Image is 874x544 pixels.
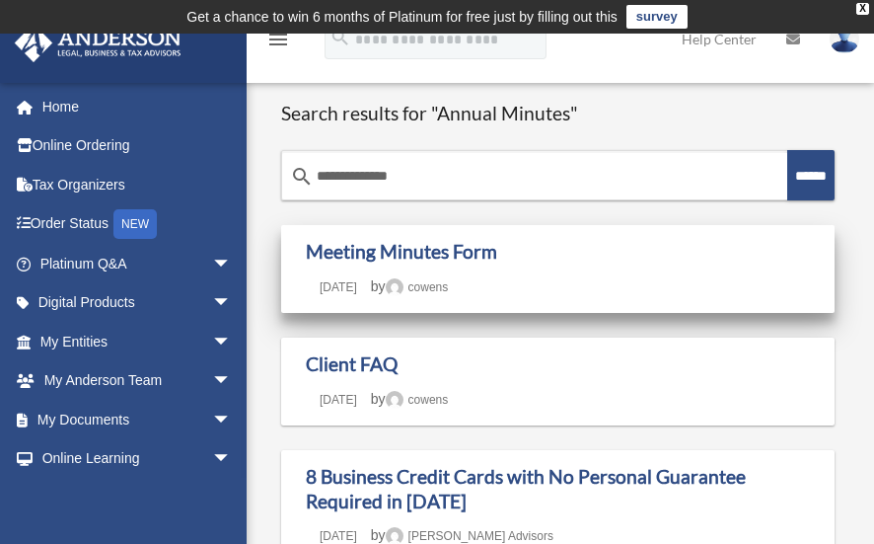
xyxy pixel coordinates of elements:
a: Meeting Minutes Form [306,240,497,263]
span: arrow_drop_down [212,322,252,362]
a: cowens [386,393,449,407]
div: close [856,3,869,15]
i: menu [266,28,290,51]
div: NEW [113,209,157,239]
img: Anderson Advisors Platinum Portal [9,24,187,62]
span: arrow_drop_down [212,400,252,440]
a: Tax Organizers [14,165,261,204]
a: Order StatusNEW [14,204,261,245]
a: Client FAQ [306,352,398,375]
a: Platinum Q&Aarrow_drop_down [14,244,261,283]
i: search [290,165,314,189]
span: by [371,278,448,294]
span: arrow_drop_down [212,361,252,402]
a: Online Learningarrow_drop_down [14,439,261,479]
i: search [329,27,351,48]
a: My Documentsarrow_drop_down [14,400,261,439]
a: survey [626,5,688,29]
span: by [371,527,553,543]
a: [DATE] [306,280,371,294]
span: arrow_drop_down [212,244,252,284]
a: [PERSON_NAME] Advisors [386,529,553,543]
a: My Entitiesarrow_drop_down [14,322,261,361]
a: menu [266,35,290,51]
div: Get a chance to win 6 months of Platinum for free just by filling out this [186,5,618,29]
a: Home [14,87,252,126]
span: arrow_drop_down [212,439,252,480]
span: arrow_drop_down [212,283,252,324]
a: Online Ordering [14,126,261,166]
a: My Anderson Teamarrow_drop_down [14,361,261,401]
a: Digital Productsarrow_drop_down [14,283,261,323]
a: [DATE] [306,529,371,543]
img: User Pic [830,25,859,53]
a: [DATE] [306,393,371,407]
span: by [371,391,448,407]
h1: Search results for "Annual Minutes" [281,102,835,126]
a: 8 Business Credit Cards with No Personal Guarantee Required in [DATE] [306,465,746,512]
a: cowens [386,280,449,294]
